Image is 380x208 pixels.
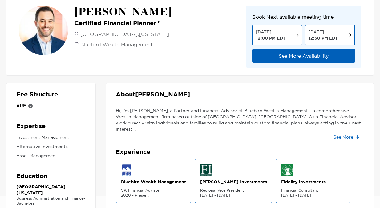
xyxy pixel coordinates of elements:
p: [DATE] - [DATE] [281,193,345,198]
p: Certified Financial Planner™ [74,19,172,27]
p: Business Administration and Finance - Bachelors [16,196,86,206]
img: firm logo [281,164,293,176]
p: Financial Consultant [281,188,345,193]
p: Investment Management [16,134,86,141]
button: [DATE] 12:00 PM EDT [252,25,302,45]
img: avatar [19,6,68,55]
p: Bluebird Wealth Management [121,179,186,185]
p: Alternative Investments [16,143,86,151]
p: Asset Management [16,152,86,160]
p: About [PERSON_NAME] [116,91,364,98]
p: Regional Vice President [200,188,267,193]
p: Education [16,172,86,180]
p: [PERSON_NAME] Investments [200,179,267,185]
p: VP, Financial Advisor [121,188,186,193]
p: Experience [116,148,364,156]
p: [GEOGRAPHIC_DATA] , [US_STATE] [80,30,169,38]
p: [DATE] [256,29,285,35]
p: Hi, I’m [PERSON_NAME], a Partner and Financial Advisor at Bluebird Wealth Management – a comprehe... [116,108,364,132]
img: firm logo [121,164,132,176]
p: Fee Structure [16,91,86,98]
p: [PERSON_NAME] [74,6,172,18]
p: [GEOGRAPHIC_DATA][US_STATE] [16,184,86,196]
img: firm logo [200,164,212,176]
p: Fidelity Investments [281,179,345,185]
button: See More Availability [252,49,355,63]
p: AUM [16,102,27,110]
p: [DATE] [309,29,338,35]
p: 12:00 PM EDT [256,35,285,41]
p: 2020 - Present [121,193,186,198]
button: [DATE] 12:30 PM EDT [305,25,355,45]
p: [DATE] - [DATE] [200,193,267,198]
p: Expertise [16,122,86,130]
p: Book Next available meeting time [252,13,355,21]
p: 12:30 PM EDT [309,35,338,41]
button: See More [329,132,364,142]
p: Bluebird Wealth Management [80,41,152,48]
